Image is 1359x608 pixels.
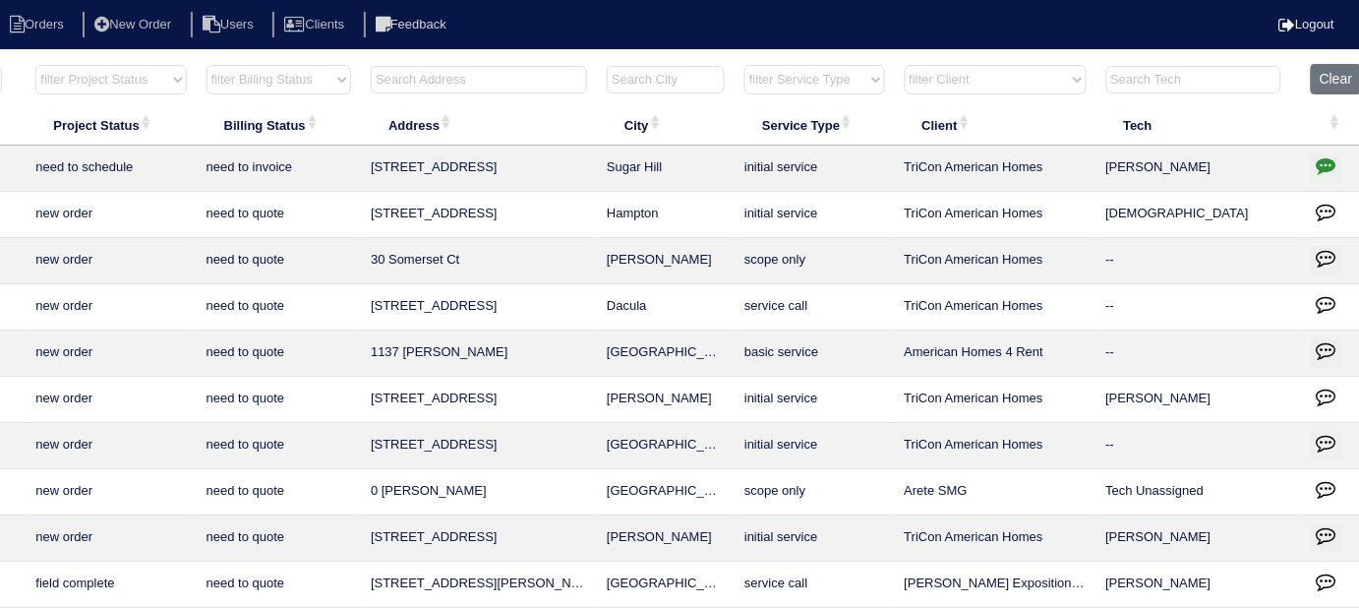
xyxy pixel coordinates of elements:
td: -- [1096,423,1302,469]
td: need to quote [197,562,361,608]
th: City: activate to sort column ascending [597,104,735,146]
td: need to quote [197,331,361,377]
td: need to quote [197,284,361,331]
td: initial service [735,192,894,238]
td: TriCon American Homes [895,284,1096,331]
th: Client: activate to sort column ascending [895,104,1096,146]
td: new order [26,516,196,562]
td: need to quote [197,238,361,284]
td: initial service [735,377,894,423]
th: Service Type: activate to sort column ascending [735,104,894,146]
td: new order [26,192,196,238]
a: Logout [1278,17,1334,31]
td: [DEMOGRAPHIC_DATA] [1096,192,1302,238]
td: need to quote [197,423,361,469]
th: Billing Status: activate to sort column ascending [197,104,361,146]
td: initial service [735,516,894,562]
td: 0 [PERSON_NAME] [361,469,597,516]
td: [STREET_ADDRESS] [361,377,597,423]
td: new order [26,238,196,284]
td: American Homes 4 Rent [895,331,1096,377]
td: field complete [26,562,196,608]
input: Search City [607,66,725,93]
td: new order [26,284,196,331]
td: initial service [735,146,894,192]
td: need to quote [197,192,361,238]
td: scope only [735,469,894,516]
td: [GEOGRAPHIC_DATA] [597,423,735,469]
td: [PERSON_NAME] [597,238,735,284]
td: [PERSON_NAME] [597,516,735,562]
td: [PERSON_NAME] [1096,377,1302,423]
td: [STREET_ADDRESS] [361,146,597,192]
td: new order [26,469,196,516]
td: 1137 [PERSON_NAME] [361,331,597,377]
td: basic service [735,331,894,377]
td: TriCon American Homes [895,423,1096,469]
td: initial service [735,423,894,469]
td: need to quote [197,377,361,423]
td: [STREET_ADDRESS] [361,423,597,469]
td: need to quote [197,469,361,516]
td: TriCon American Homes [895,146,1096,192]
td: [PERSON_NAME] [1096,562,1302,608]
td: -- [1096,284,1302,331]
a: New Order [83,17,187,31]
td: new order [26,423,196,469]
td: TriCon American Homes [895,238,1096,284]
td: new order [26,377,196,423]
td: [STREET_ADDRESS] [361,516,597,562]
li: New Order [83,12,187,38]
td: need to invoice [197,146,361,192]
td: need to schedule [26,146,196,192]
td: -- [1096,331,1302,377]
input: Search Address [371,66,587,93]
td: TriCon American Homes [895,377,1096,423]
td: TriCon American Homes [895,192,1096,238]
input: Search Tech [1106,66,1281,93]
a: Clients [272,17,360,31]
td: Sugar Hill [597,146,735,192]
td: scope only [735,238,894,284]
td: [STREET_ADDRESS] [361,192,597,238]
td: [STREET_ADDRESS] [361,284,597,331]
td: Dacula [597,284,735,331]
th: Address: activate to sort column ascending [361,104,597,146]
td: TriCon American Homes [895,516,1096,562]
td: Tech Unassigned [1096,469,1302,516]
td: -- [1096,238,1302,284]
td: [STREET_ADDRESS][PERSON_NAME] [361,562,597,608]
td: Arete SMG [895,469,1096,516]
td: service call [735,562,894,608]
td: service call [735,284,894,331]
td: [PERSON_NAME] [1096,146,1302,192]
td: 30 Somerset Ct [361,238,597,284]
td: [GEOGRAPHIC_DATA] [597,331,735,377]
li: Feedback [364,12,462,38]
td: new order [26,331,196,377]
th: Project Status: activate to sort column ascending [26,104,196,146]
td: need to quote [197,516,361,562]
td: Hampton [597,192,735,238]
th: Tech [1096,104,1302,146]
a: Users [191,17,269,31]
td: [GEOGRAPHIC_DATA] [597,469,735,516]
td: [PERSON_NAME] [597,377,735,423]
li: Users [191,12,269,38]
td: [PERSON_NAME] [1096,516,1302,562]
td: [PERSON_NAME] Exposition Group [895,562,1096,608]
li: Clients [272,12,360,38]
td: [GEOGRAPHIC_DATA] [597,562,735,608]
